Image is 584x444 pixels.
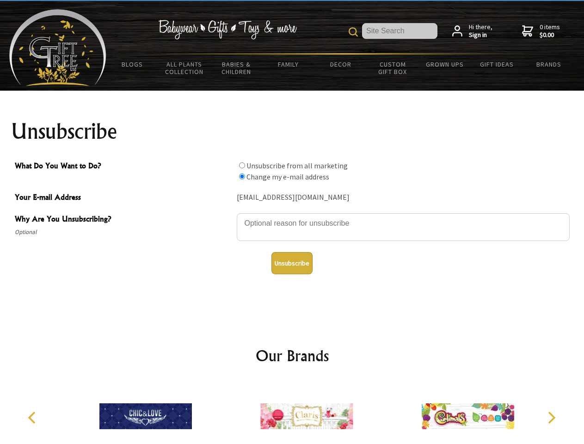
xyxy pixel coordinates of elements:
[540,31,560,39] strong: $0.00
[15,191,232,205] span: Your E-mail Address
[541,407,561,428] button: Next
[349,27,358,37] img: product search
[418,55,471,74] a: Grown Ups
[15,227,232,238] span: Optional
[106,55,159,74] a: BLOGS
[452,23,492,39] a: Hi there,Sign in
[237,191,570,205] div: [EMAIL_ADDRESS][DOMAIN_NAME]
[15,160,232,173] span: What Do You Want to Do?
[263,55,315,74] a: Family
[469,23,492,39] span: Hi there,
[11,120,573,142] h1: Unsubscribe
[15,213,232,227] span: Why Are You Unsubscribing?
[246,172,329,181] label: Change my e-mail address
[246,161,348,170] label: Unsubscribe from all marketing
[523,55,575,74] a: Brands
[271,252,313,274] button: Unsubscribe
[210,55,263,81] a: Babies & Children
[314,55,367,74] a: Decor
[239,173,245,179] input: What Do You Want to Do?
[469,31,492,39] strong: Sign in
[9,9,106,86] img: Babyware - Gifts - Toys and more...
[362,23,437,39] input: Site Search
[540,23,560,39] span: 0 items
[158,20,297,39] img: Babywear - Gifts - Toys & more
[159,55,211,81] a: All Plants Collection
[522,23,560,39] a: 0 items$0.00
[23,407,43,428] button: Previous
[367,55,419,81] a: Custom Gift Box
[239,162,245,168] input: What Do You Want to Do?
[237,213,570,241] textarea: Why Are You Unsubscribing?
[18,345,566,367] h2: Our Brands
[471,55,523,74] a: Gift Ideas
